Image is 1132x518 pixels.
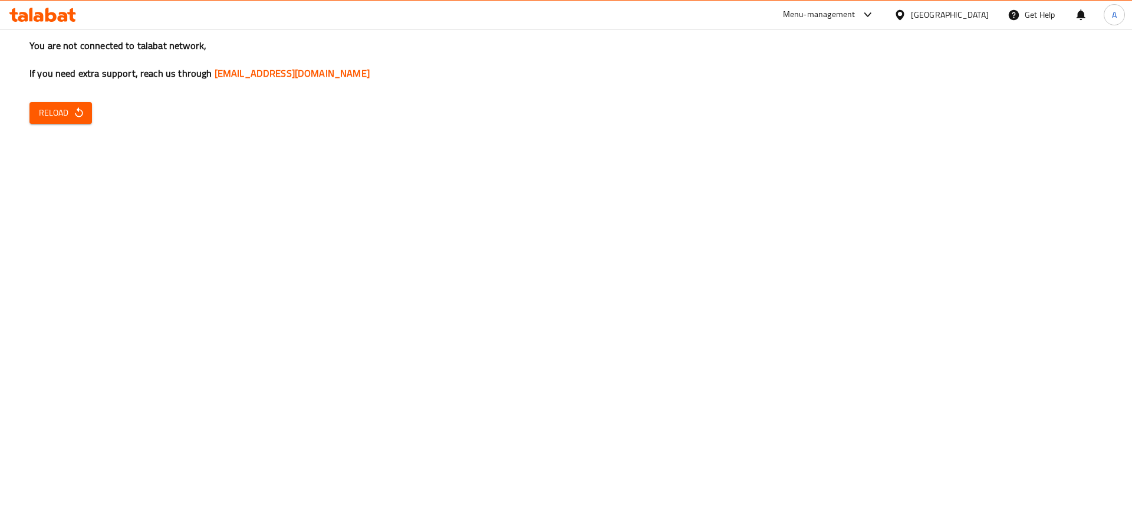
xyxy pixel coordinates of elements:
[783,8,855,22] div: Menu-management
[29,102,92,124] button: Reload
[39,106,83,120] span: Reload
[911,8,989,21] div: [GEOGRAPHIC_DATA]
[1112,8,1117,21] span: A
[29,39,1103,80] h3: You are not connected to talabat network, If you need extra support, reach us through
[215,64,370,82] a: [EMAIL_ADDRESS][DOMAIN_NAME]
